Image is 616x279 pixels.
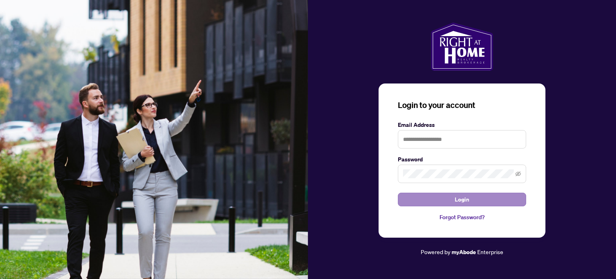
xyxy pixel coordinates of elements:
img: ma-logo [431,22,493,71]
a: myAbode [452,248,476,257]
button: Login [398,193,526,206]
label: Password [398,155,526,164]
span: Login [455,193,469,206]
h3: Login to your account [398,100,526,111]
span: eye-invisible [515,171,521,177]
a: Forgot Password? [398,213,526,222]
span: Enterprise [477,248,503,255]
span: Powered by [421,248,450,255]
label: Email Address [398,120,526,129]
